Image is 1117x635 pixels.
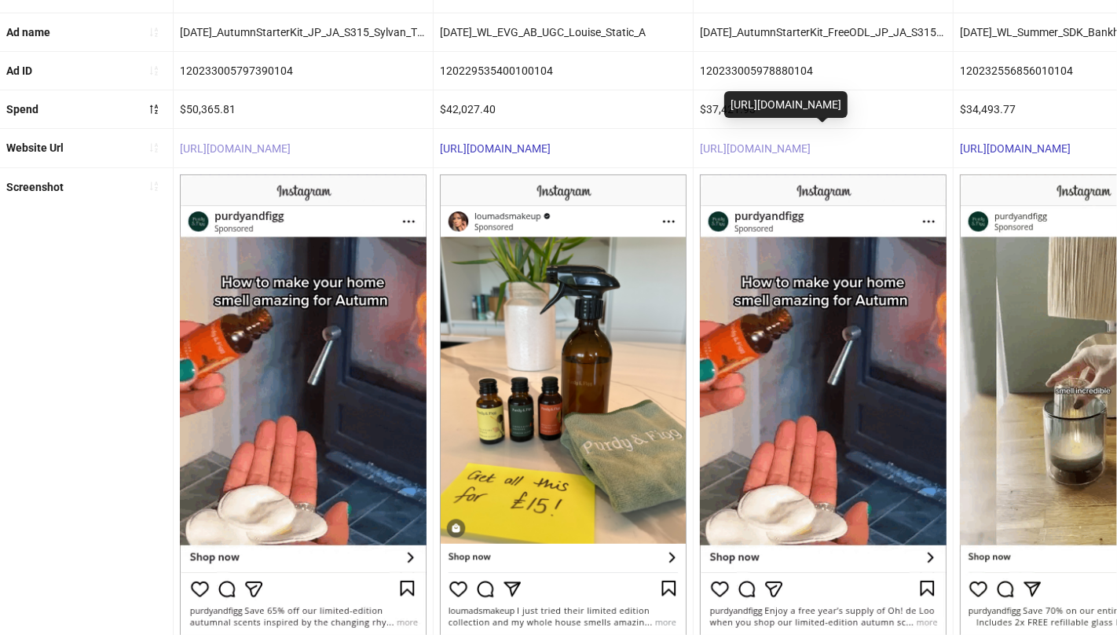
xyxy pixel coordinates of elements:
[6,64,32,77] b: Ad ID
[148,181,159,192] span: sort-ascending
[434,13,693,51] div: [DATE]_WL_EVG_AB_UGC_Louise_Static_A
[174,52,433,90] div: 120233005797390104
[180,142,291,155] a: [URL][DOMAIN_NAME]
[434,52,693,90] div: 120229535400100104
[694,90,953,128] div: $37,421.93
[694,52,953,90] div: 120233005978880104
[960,142,1071,155] a: [URL][DOMAIN_NAME]
[148,27,159,38] span: sort-ascending
[440,142,551,155] a: [URL][DOMAIN_NAME]
[6,181,64,193] b: Screenshot
[694,13,953,51] div: [DATE]_AutumnStarterKit_FreeODL_JP_JA_S315_Sylvan_TOFU_E_4x5
[148,142,159,153] span: sort-ascending
[174,13,433,51] div: [DATE]_AutumnStarterKit_JP_JA_S315_Sylvan_TOFU_E_4x5
[6,103,38,116] b: Spend
[434,90,693,128] div: $42,027.40
[6,141,64,154] b: Website Url
[174,90,433,128] div: $50,365.81
[148,104,159,115] span: sort-descending
[700,142,811,155] a: [URL][DOMAIN_NAME]
[6,26,50,39] b: Ad name
[148,65,159,76] span: sort-ascending
[724,91,848,118] div: [URL][DOMAIN_NAME]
